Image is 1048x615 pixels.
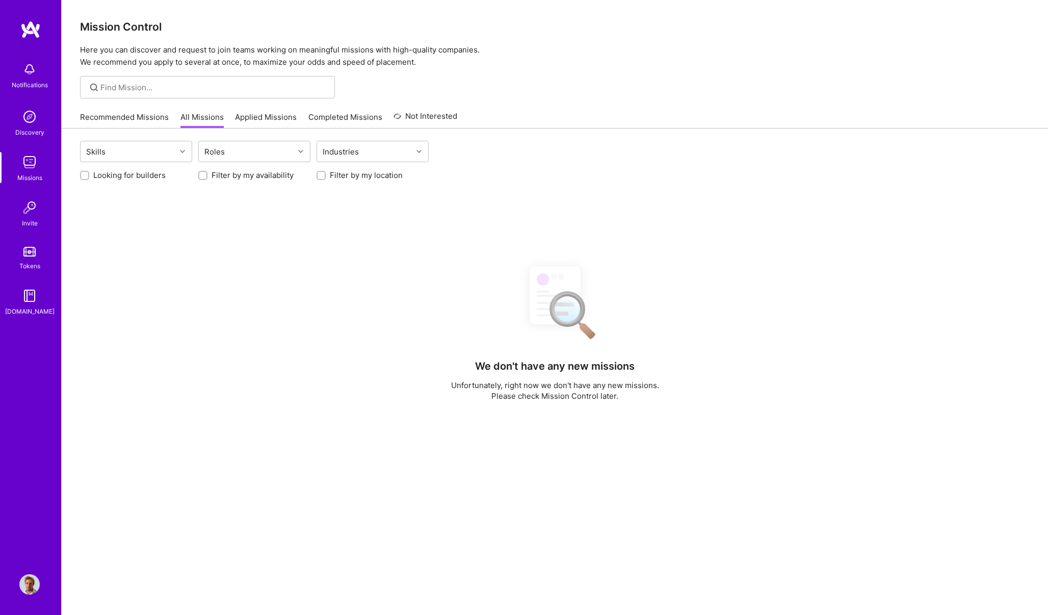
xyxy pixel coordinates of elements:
div: Notifications [12,80,48,90]
i: icon Chevron [180,149,185,154]
a: User Avatar [17,574,42,595]
label: Looking for builders [93,170,166,181]
div: Discovery [15,127,44,138]
div: Industries [320,144,361,159]
h4: We don't have any new missions [475,360,635,372]
a: Applied Missions [235,112,297,129]
img: logo [20,20,41,39]
p: Here you can discover and request to join teams working on meaningful missions with high-quality ... [80,44,1030,68]
img: tokens [23,247,36,257]
img: Invite [19,197,40,218]
label: Filter by my availability [212,170,294,181]
i: icon Chevron [416,149,422,154]
input: Find Mission... [100,82,327,93]
a: Recommended Missions [80,112,169,129]
img: bell [19,59,40,80]
div: Tokens [19,261,40,271]
img: teamwork [19,152,40,172]
i: icon SearchGrey [88,82,100,93]
img: guide book [19,286,40,306]
div: [DOMAIN_NAME] [5,306,55,317]
img: User Avatar [19,574,40,595]
div: Roles [202,144,227,159]
img: No Results [512,257,598,346]
div: Missions [17,172,42,183]
img: discovery [19,107,40,127]
p: Unfortunately, right now we don't have any new missions. [451,380,659,391]
i: icon Chevron [298,149,303,154]
div: Skills [84,144,108,159]
a: Not Interested [394,110,457,129]
p: Please check Mission Control later. [451,391,659,401]
a: Completed Missions [308,112,382,129]
label: Filter by my location [330,170,403,181]
a: All Missions [180,112,224,129]
h3: Mission Control [80,20,1030,33]
div: Invite [22,218,38,228]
